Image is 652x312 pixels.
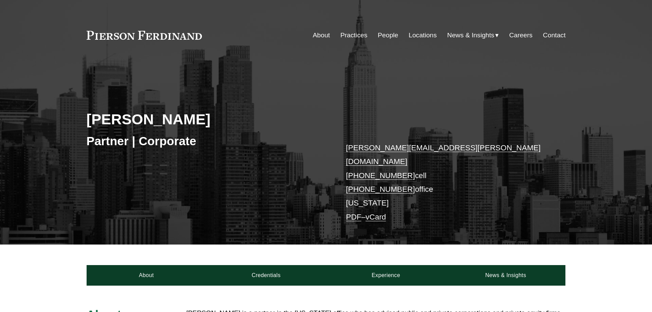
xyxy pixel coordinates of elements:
[543,29,565,42] a: Contact
[509,29,533,42] a: Careers
[378,29,398,42] a: People
[346,213,361,221] a: PDF
[346,143,541,166] a: [PERSON_NAME][EMAIL_ADDRESS][PERSON_NAME][DOMAIN_NAME]
[446,265,565,286] a: News & Insights
[447,29,499,42] a: folder dropdown
[346,171,415,180] a: [PHONE_NUMBER]
[346,141,546,224] p: cell office [US_STATE] –
[366,213,386,221] a: vCard
[313,29,330,42] a: About
[87,265,206,286] a: About
[346,185,415,194] a: [PHONE_NUMBER]
[340,29,367,42] a: Practices
[87,110,326,128] h2: [PERSON_NAME]
[326,265,446,286] a: Experience
[447,29,495,41] span: News & Insights
[409,29,437,42] a: Locations
[87,134,326,149] h3: Partner | Corporate
[206,265,326,286] a: Credentials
